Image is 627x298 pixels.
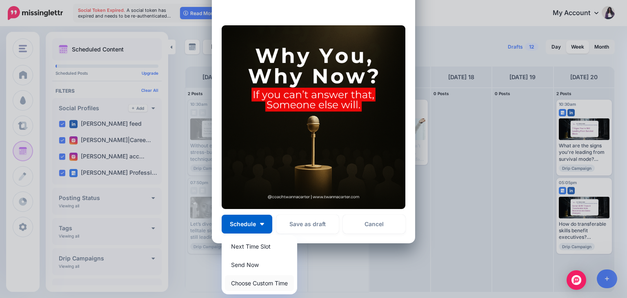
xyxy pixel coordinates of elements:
[260,223,264,225] img: arrow-down-white.png
[343,215,405,234] a: Cancel
[222,215,272,234] button: Schedule
[225,275,294,291] a: Choose Custom Time
[225,257,294,273] a: Send Now
[276,215,339,234] button: Save as draft
[567,270,586,290] div: Open Intercom Messenger
[230,221,256,227] span: Schedule
[222,235,297,294] div: Schedule
[222,25,405,209] img: 2AQNM7QOFK64FL3KKWOO2GHGMOGDN8IQ.png
[225,238,294,254] a: Next Time Slot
